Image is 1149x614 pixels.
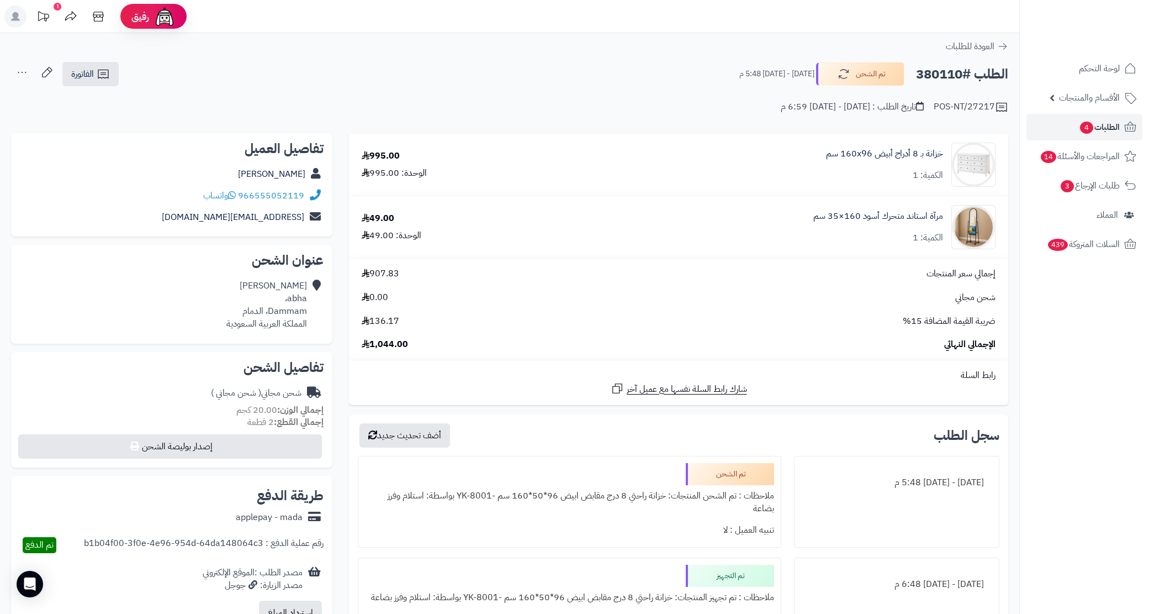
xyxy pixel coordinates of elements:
[362,291,388,304] span: 0.00
[365,587,774,608] div: ملاحظات : تم تجهيز المنتجات: خزانة راحتي 8 درج مقابض ابيض 96*50*160 سم -YK-8001 بواسطة: استلام وف...
[1061,180,1074,192] span: 3
[801,574,992,595] div: [DATE] - [DATE] 6:48 م
[946,40,1008,53] a: العودة للطلبات
[913,169,943,182] div: الكمية: 1
[1026,114,1142,140] a: الطلبات4
[686,463,774,485] div: تم الشحن
[611,382,747,396] a: شارك رابط السلة نفسها مع عميل آخر
[153,6,176,28] img: ai-face.png
[359,423,450,448] button: أضف تحديث جديد
[20,142,324,155] h2: تفاصيل العميل
[1026,231,1142,258] a: السلات المتروكة439
[1059,90,1120,106] span: الأقسام والمنتجات
[20,361,324,374] h2: تفاصيل الشحن
[365,519,774,541] div: تنبيه العميل : لا
[1047,237,1120,252] span: السلات المتروكة
[1080,122,1093,134] span: 4
[211,387,301,400] div: شحن مجاني
[1026,172,1142,199] a: طلبات الإرجاع3
[236,403,324,417] small: 20.00 كجم
[20,254,324,267] h2: عنوان الشحن
[25,538,54,552] span: تم الدفع
[816,62,904,86] button: تم الشحن
[1060,178,1120,193] span: طلبات الإرجاع
[1026,202,1142,228] a: العملاء
[84,537,324,553] div: رقم عملية الدفع : b1b04f00-3f0e-4e96-954d-64da148064c3
[955,291,996,304] span: شحن مجاني
[946,40,994,53] span: العودة للطلبات
[781,101,924,113] div: تاريخ الطلب : [DATE] - [DATE] 6:59 م
[801,472,992,494] div: [DATE] - [DATE] 5:48 م
[1040,149,1120,164] span: المراجعات والأسئلة
[362,229,421,242] div: الوحدة: 49.00
[54,3,61,11] div: 1
[362,212,394,225] div: 49.00
[1079,119,1120,135] span: الطلبات
[71,67,94,81] span: الفاتورة
[238,189,304,202] a: 966555052119
[362,167,427,180] div: الوحدة: 995.00
[353,369,1004,382] div: رابط السلة
[934,429,999,442] h3: سجل الطلب
[162,211,304,224] a: [EMAIL_ADDRESS][DOMAIN_NAME]
[686,565,774,587] div: تم التجهيز
[1074,29,1139,53] img: logo-2.png
[913,232,943,244] div: الكمية: 1
[362,150,400,162] div: 995.00
[236,511,303,524] div: applepay - mada
[257,489,324,502] h2: طريقة الدفع
[1041,151,1056,163] span: 14
[903,315,996,328] span: ضريبة القيمة المضافة 15%
[17,571,43,597] div: Open Intercom Messenger
[1026,143,1142,170] a: المراجعات والأسئلة14
[211,386,261,400] span: ( شحن مجاني )
[247,416,324,429] small: 2 قطعة
[203,566,303,592] div: مصدر الطلب :الموقع الإلكتروني
[238,167,305,181] a: [PERSON_NAME]
[952,143,995,187] img: 1731233659-1-90x90.jpg
[362,267,399,280] span: 907.83
[1026,55,1142,82] a: لوحة التحكم
[1097,207,1118,223] span: العملاء
[362,338,408,351] span: 1,044.00
[29,6,57,30] a: تحديثات المنصة
[1048,239,1068,251] span: 439
[277,403,324,417] strong: إجمالي الوزن:
[627,383,747,396] span: شارك رابط السلة نفسها مع عميل آخر
[362,315,399,328] span: 136.17
[203,579,303,592] div: مصدر الزيارة: جوجل
[916,63,1008,86] h2: الطلب #380110
[826,148,943,160] a: خزانة بـ 8 أدراج أبيض ‎160x96 سم‏
[274,416,324,429] strong: إجمالي القطع:
[739,69,814,80] small: [DATE] - [DATE] 5:48 م
[1079,61,1120,76] span: لوحة التحكم
[365,485,774,519] div: ملاحظات : تم الشحن المنتجات: خزانة راحتي 8 درج مقابض ابيض 96*50*160 سم -YK-8001 بواسطة: استلام وف...
[62,62,119,86] a: الفاتورة
[813,210,943,223] a: مرآة استاند متحرك أسود 160×35 سم
[18,434,322,459] button: إصدار بوليصة الشحن
[952,205,995,249] img: 1753188072-1-90x90.jpg
[203,189,236,202] a: واتساب
[226,280,307,330] div: [PERSON_NAME] abha، Dammam، الدمام المملكة العربية السعودية
[131,10,149,23] span: رفيق
[926,267,996,280] span: إجمالي سعر المنتجات
[934,101,1008,114] div: POS-NT/27217
[944,338,996,351] span: الإجمالي النهائي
